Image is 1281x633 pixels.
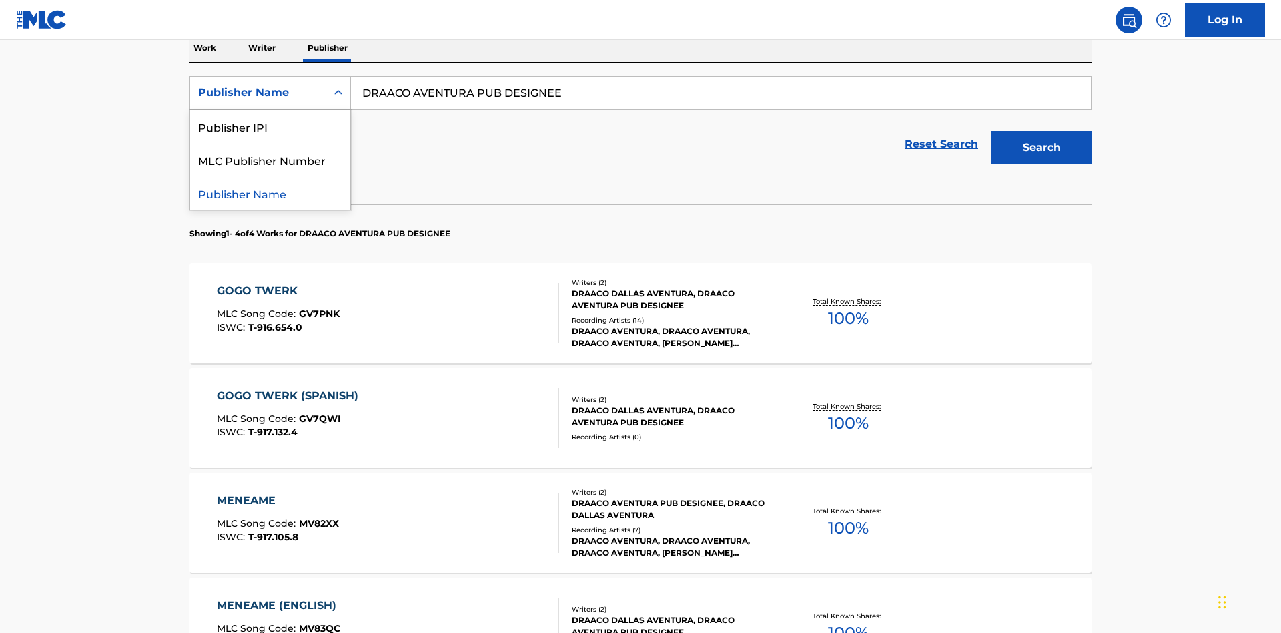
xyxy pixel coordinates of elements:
[572,497,773,521] div: DRAACO AVENTURA PUB DESIGNEE, DRAACO DALLAS AVENTURA
[217,517,299,530] span: MLC Song Code :
[304,34,352,62] p: Publisher
[217,321,248,333] span: ISWC :
[1218,582,1226,622] div: Drag
[248,321,302,333] span: T-916.654.0
[189,473,1092,573] a: MENEAMEMLC Song Code:MV82XXISWC:T-917.105.8Writers (2)DRAACO AVENTURA PUB DESIGNEE, DRAACO DALLAS...
[299,413,341,425] span: GV7QWI
[190,176,350,210] div: Publisher Name
[244,34,280,62] p: Writer
[572,288,773,312] div: DRAACO DALLAS AVENTURA, DRAACO AVENTURA PUB DESIGNEE
[1214,569,1281,633] iframe: Chat Widget
[813,611,884,621] p: Total Known Shares:
[898,130,985,159] a: Reset Search
[572,395,773,405] div: Writers ( 2 )
[813,506,884,516] p: Total Known Shares:
[572,405,773,429] div: DRAACO DALLAS AVENTURA, DRAACO AVENTURA PUB DESIGNEE
[248,426,298,438] span: T-917.132.4
[813,296,884,306] p: Total Known Shares:
[299,517,339,530] span: MV82XX
[217,598,343,614] div: MENEAME (ENGLISH)
[248,531,298,543] span: T-917.105.8
[828,306,869,331] span: 100 %
[1156,12,1172,28] img: help
[572,487,773,497] div: Writers ( 2 )
[1185,3,1265,37] a: Log In
[190,143,350,176] div: MLC Publisher Number
[189,76,1092,171] form: Search Form
[828,411,869,435] span: 100 %
[1116,7,1142,33] a: Public Search
[217,493,339,509] div: MENEAME
[572,432,773,442] div: Recording Artists ( 0 )
[189,263,1092,363] a: GOGO TWERKMLC Song Code:GV7PNKISWC:T-916.654.0Writers (2)DRAACO DALLAS AVENTURA, DRAACO AVENTURA ...
[828,516,869,540] span: 100 %
[217,413,299,425] span: MLC Song Code :
[813,401,884,411] p: Total Known Shares:
[572,278,773,288] div: Writers ( 2 )
[572,325,773,349] div: DRAACO AVENTURA, DRAACO AVENTURA, DRAACO AVENTURA, [PERSON_NAME] AVENTURA, DRAACO AVENTURA
[189,34,220,62] p: Work
[217,283,340,299] div: GOGO TWERK
[217,531,248,543] span: ISWC :
[1150,7,1177,33] div: Help
[572,525,773,535] div: Recording Artists ( 7 )
[299,308,340,320] span: GV7PNK
[572,535,773,559] div: DRAACO AVENTURA, DRAACO AVENTURA, DRAACO AVENTURA, [PERSON_NAME] AVENTURA, DRAACO AVENTURA
[189,228,450,240] p: Showing 1 - 4 of 4 Works for DRAACO AVENTURA PUB DESIGNEE
[217,308,299,320] span: MLC Song Code :
[572,604,773,614] div: Writers ( 2 )
[1121,12,1137,28] img: search
[217,388,365,404] div: GOGO TWERK (SPANISH)
[16,10,67,29] img: MLC Logo
[190,110,350,143] div: Publisher IPI
[189,368,1092,468] a: GOGO TWERK (SPANISH)MLC Song Code:GV7QWIISWC:T-917.132.4Writers (2)DRAACO DALLAS AVENTURA, DRAACO...
[198,85,318,101] div: Publisher Name
[991,131,1092,164] button: Search
[217,426,248,438] span: ISWC :
[572,315,773,325] div: Recording Artists ( 14 )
